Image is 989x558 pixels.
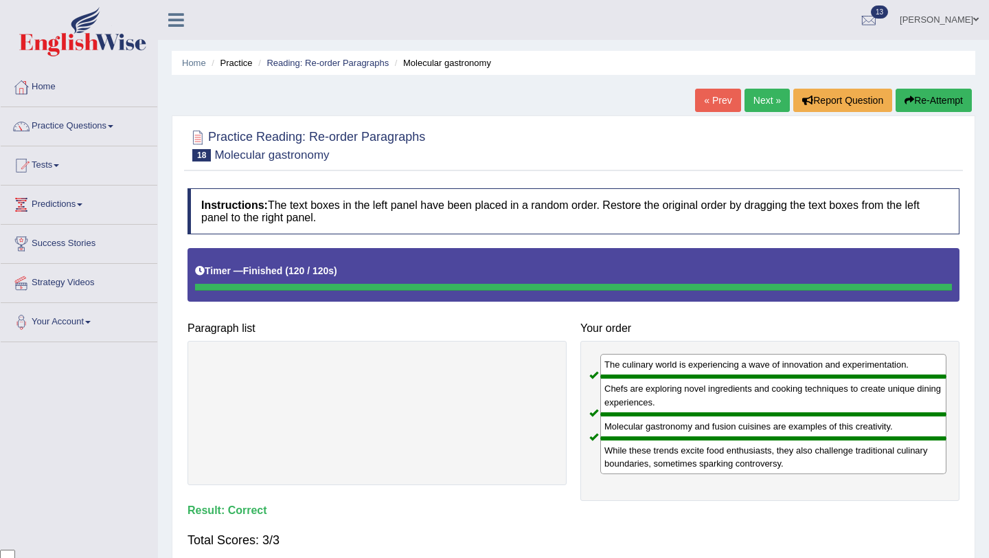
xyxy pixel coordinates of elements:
[391,56,491,69] li: Molecular gastronomy
[187,127,425,161] h2: Practice Reading: Re-order Paragraphs
[187,322,567,335] h4: Paragraph list
[793,89,892,112] button: Report Question
[744,89,790,112] a: Next »
[208,56,252,69] li: Practice
[187,188,959,234] h4: The text boxes in the left panel have been placed in a random order. Restore the original order b...
[187,524,959,557] div: Total Scores: 3/3
[334,265,337,276] b: )
[1,107,157,142] a: Practice Questions
[243,265,283,276] b: Finished
[896,89,972,112] button: Re-Attempt
[182,58,206,68] a: Home
[214,148,329,161] small: Molecular gastronomy
[192,149,211,161] span: 18
[1,146,157,181] a: Tests
[600,377,946,414] div: Chefs are exploring novel ingredients and cooking techniques to create unique dining experiences.
[600,438,946,474] div: While these trends excite food enthusiasts, they also challenge traditional culinary boundaries, ...
[1,264,157,298] a: Strategy Videos
[1,186,157,220] a: Predictions
[600,354,946,377] div: The culinary world is experiencing a wave of innovation and experimentation.
[1,225,157,259] a: Success Stories
[580,322,959,335] h4: Your order
[695,89,740,112] a: « Prev
[285,265,288,276] b: (
[201,199,268,211] b: Instructions:
[195,266,337,276] h5: Timer —
[1,68,157,102] a: Home
[600,414,946,438] div: Molecular gastronomy and fusion cuisines are examples of this creativity.
[288,265,334,276] b: 120 / 120s
[266,58,389,68] a: Reading: Re-order Paragraphs
[1,303,157,337] a: Your Account
[187,504,959,517] h4: Result:
[871,5,888,19] span: 13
